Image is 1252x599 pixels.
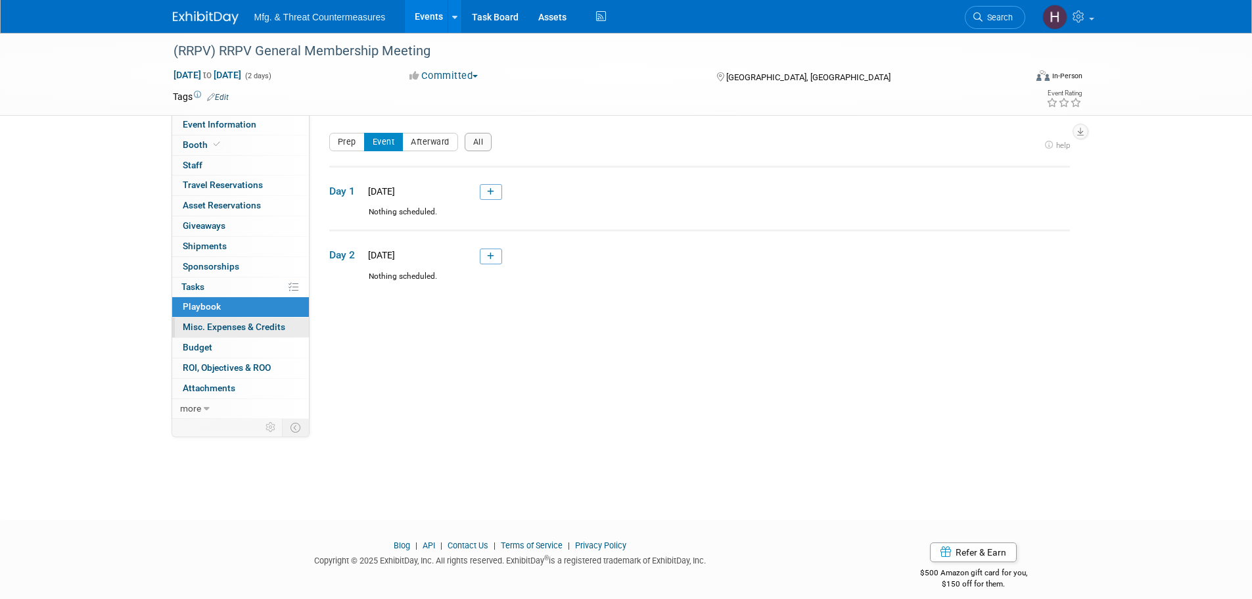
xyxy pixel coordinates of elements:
[172,216,309,236] a: Giveaways
[260,419,283,436] td: Personalize Event Tab Strip
[172,379,309,398] a: Attachments
[364,250,395,260] span: [DATE]
[1056,141,1070,150] span: help
[983,12,1013,22] span: Search
[183,220,225,231] span: Giveaways
[172,135,309,155] a: Booth
[183,160,202,170] span: Staff
[172,318,309,337] a: Misc. Expenses & Credits
[183,241,227,251] span: Shipments
[172,115,309,135] a: Event Information
[173,11,239,24] img: ExhibitDay
[173,552,848,567] div: Copyright © 2025 ExhibitDay, Inc. All rights reserved. ExhibitDay is a registered trademark of Ex...
[726,72,891,82] span: [GEOGRAPHIC_DATA], [GEOGRAPHIC_DATA]
[183,180,263,190] span: Travel Reservations
[437,540,446,550] span: |
[201,70,214,80] span: to
[329,184,362,199] span: Day 1
[172,297,309,317] a: Playbook
[402,133,458,151] button: Afterward
[282,419,309,436] td: Toggle Event Tabs
[868,579,1080,590] div: $150 off for them.
[172,358,309,378] a: ROI, Objectives & ROO
[183,261,239,272] span: Sponsorships
[965,6,1025,29] a: Search
[405,69,483,83] button: Committed
[329,206,1070,229] div: Nothing scheduled.
[394,540,410,550] a: Blog
[183,301,221,312] span: Playbook
[329,133,365,151] button: Prep
[930,542,1017,562] a: Refer & Earn
[1046,90,1082,97] div: Event Rating
[172,399,309,419] a: more
[172,156,309,176] a: Staff
[501,540,563,550] a: Terms of Service
[172,176,309,195] a: Travel Reservations
[169,39,1006,63] div: (RRPV) RRPV General Membership Meeting
[173,90,229,103] td: Tags
[544,554,549,562] sup: ®
[412,540,421,550] span: |
[329,271,1070,294] div: Nothing scheduled.
[172,277,309,297] a: Tasks
[207,93,229,102] a: Edit
[172,196,309,216] a: Asset Reservations
[868,559,1080,589] div: $500 Amazon gift card for you,
[181,281,204,292] span: Tasks
[183,119,256,130] span: Event Information
[948,68,1083,88] div: Event Format
[254,12,386,22] span: Mfg. & Threat Countermeasures
[565,540,573,550] span: |
[183,383,235,393] span: Attachments
[183,322,285,332] span: Misc. Expenses & Credits
[329,248,362,262] span: Day 2
[1042,5,1067,30] img: Hillary Hawkins
[183,200,261,210] span: Asset Reservations
[364,133,404,151] button: Event
[490,540,499,550] span: |
[183,342,212,352] span: Budget
[575,540,626,550] a: Privacy Policy
[183,362,271,373] span: ROI, Objectives & ROO
[244,72,271,80] span: (2 days)
[183,139,223,150] span: Booth
[1036,70,1050,81] img: Format-Inperson.png
[173,69,242,81] span: [DATE] [DATE]
[1052,71,1082,81] div: In-Person
[180,403,201,414] span: more
[423,540,435,550] a: API
[214,141,220,148] i: Booth reservation complete
[172,237,309,256] a: Shipments
[172,338,309,358] a: Budget
[172,257,309,277] a: Sponsorships
[465,133,492,151] button: All
[364,186,395,197] span: [DATE]
[448,540,488,550] a: Contact Us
